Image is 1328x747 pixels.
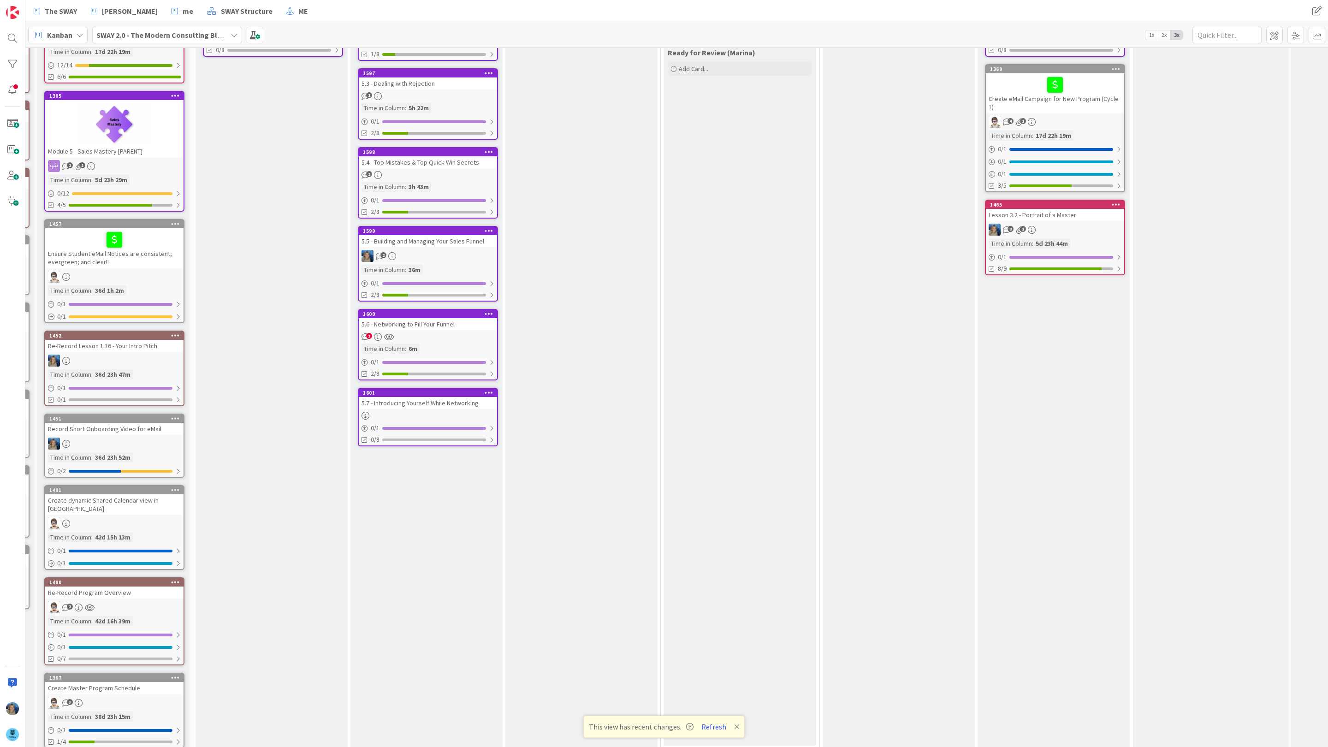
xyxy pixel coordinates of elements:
span: 0 / 1 [371,423,379,433]
button: Refresh [698,721,729,733]
span: 2/8 [371,128,379,138]
div: 5.3 - Dealing with Rejection [359,77,497,89]
span: 4/5 [57,200,66,210]
span: 0 / 1 [371,279,379,288]
span: : [91,711,93,722]
span: 0 / 1 [57,642,66,652]
span: 0 / 1 [57,546,66,556]
div: 12/14 [45,59,184,71]
div: Time in Column [48,285,91,296]
a: 15975.3 - Dealing with RejectionTime in Column:5h 22m0/12/8 [358,68,498,140]
span: 0/7 [57,654,66,664]
div: 1305 [49,93,184,99]
span: 2 [67,604,73,610]
span: 0 / 1 [57,299,66,309]
span: 2 [67,162,73,168]
span: 0 / 1 [57,725,66,735]
div: Time in Column [362,344,405,354]
div: Lesson 3.2 - Portrait of a Master [986,209,1124,221]
div: Time in Column [362,103,405,113]
div: 1452 [49,332,184,339]
div: 36d 23h 52m [93,452,133,462]
div: MA [45,438,184,450]
div: Module 5 - Sales Mastery [PARENT] [45,145,184,157]
div: 16015.7 - Introducing Yourself While Networking [359,389,497,409]
a: 1452Re-Record Lesson 1.16 - Your Intro PitchMATime in Column:36d 23h 47m0/10/1 [44,331,184,406]
div: 42d 15h 13m [93,532,133,542]
a: me [166,3,199,19]
img: TP [48,517,60,529]
div: 1465 [990,202,1124,208]
span: 0 / 1 [57,383,66,393]
div: 1452Re-Record Lesson 1.16 - Your Intro Pitch [45,332,184,352]
div: 1305Module 5 - Sales Mastery [PARENT] [45,92,184,157]
div: 1451Record Short Onboarding Video for eMail [45,415,184,435]
span: 1 [1020,226,1026,232]
span: : [91,532,93,542]
div: 1598 [359,148,497,156]
span: Kanban [47,30,72,41]
img: TP [48,697,60,709]
span: 0/8 [216,45,225,55]
div: 1451 [49,415,184,422]
a: 1401Create dynamic Shared Calendar view in [GEOGRAPHIC_DATA]TPTime in Column:42d 15h 13m0/10/1 [44,485,184,570]
div: 0/1 [45,557,184,569]
div: 0/1 [45,724,184,736]
div: 1600 [359,310,497,318]
span: 0 / 1 [998,169,1007,179]
span: 3/5 [998,181,1007,190]
div: Time in Column [989,130,1032,141]
span: 1 [366,92,372,98]
div: 3h 43m [406,182,431,192]
a: [PERSON_NAME] [85,3,163,19]
span: 1 [79,162,85,168]
a: 1457Ensure Student eMail Notices are consistent; evergreen; and clear!!TPTime in Column:36d 1h 2m... [44,219,184,323]
div: 1360Create eMail Campaign for New Program (Cycle 1) [986,65,1124,113]
img: MA [6,702,19,715]
div: MA [986,224,1124,236]
div: 1465 [986,201,1124,209]
a: 16015.7 - Introducing Yourself While Networking0/10/8 [358,388,498,446]
div: 0/1 [45,641,184,653]
div: Ensure Student eMail Notices are consistent; evergreen; and clear!! [45,228,184,268]
div: 1597 [359,69,497,77]
div: 0/1 [986,251,1124,263]
img: TP [48,601,60,613]
div: 1598 [363,149,497,155]
a: 15985.4 - Top Mistakes & Top Quick Win SecretsTime in Column:3h 43m0/12/8 [358,147,498,219]
div: 5h 22m [406,103,431,113]
span: : [91,452,93,462]
div: 1360 [990,66,1124,72]
div: 0/1 [359,195,497,206]
div: Time in Column [48,47,91,57]
div: 1305 [45,92,184,100]
div: 1367Create Master Program Schedule [45,674,184,694]
a: The SWAY [28,3,83,19]
div: 42d 16h 39m [93,616,133,626]
a: 1465Lesson 3.2 - Portrait of a MasterMATime in Column:5d 23h 44m0/18/9 [985,200,1125,275]
img: MA [362,250,373,262]
div: 15985.4 - Top Mistakes & Top Quick Win Secrets [359,148,497,168]
div: Create eMail Campaign for New Program (Cycle 1) [986,73,1124,113]
div: 1401Create dynamic Shared Calendar view in [GEOGRAPHIC_DATA] [45,486,184,515]
span: Add Card... [679,65,708,73]
img: MA [989,224,1001,236]
div: TP [45,697,184,709]
div: Create Master Program Schedule [45,682,184,694]
img: TP [48,271,60,283]
div: 38d 23h 15m [93,711,133,722]
div: 0/12 [45,188,184,199]
span: : [405,265,406,275]
span: 0 / 1 [998,252,1007,262]
div: 0/1 [45,382,184,394]
div: 1367 [49,675,184,681]
span: 2 [366,333,372,339]
div: 15975.3 - Dealing with Rejection [359,69,497,89]
span: 2/8 [371,290,379,300]
div: 5.6 - Networking to Fill Your Funnel [359,318,497,330]
span: 0 / 1 [371,357,379,367]
div: 1401 [49,487,184,493]
div: Time in Column [48,452,91,462]
div: 1400Re-Record Program Overview [45,578,184,599]
div: MA [45,355,184,367]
